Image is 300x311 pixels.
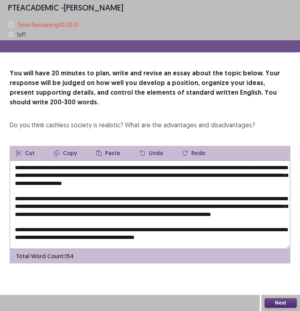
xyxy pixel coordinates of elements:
[265,298,297,308] button: Next
[10,146,41,160] button: Cut
[17,21,80,29] p: Time Remaining 00 : 00 : 01
[176,146,212,160] button: Redo
[10,68,290,107] p: You will have 20 minutes to plan, write and revise an essay about the topic below. Your response ...
[90,146,127,160] button: Paste
[8,2,123,14] p: - [PERSON_NAME]
[133,146,170,160] button: Undo
[10,120,255,130] div: Do you think cashless society is realistic? What are the advantages and disadvantages?
[16,252,74,261] p: Total Word Count: 154
[8,2,59,12] span: PTE academic
[48,146,83,160] button: Copy
[17,30,26,39] p: 1 of 1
